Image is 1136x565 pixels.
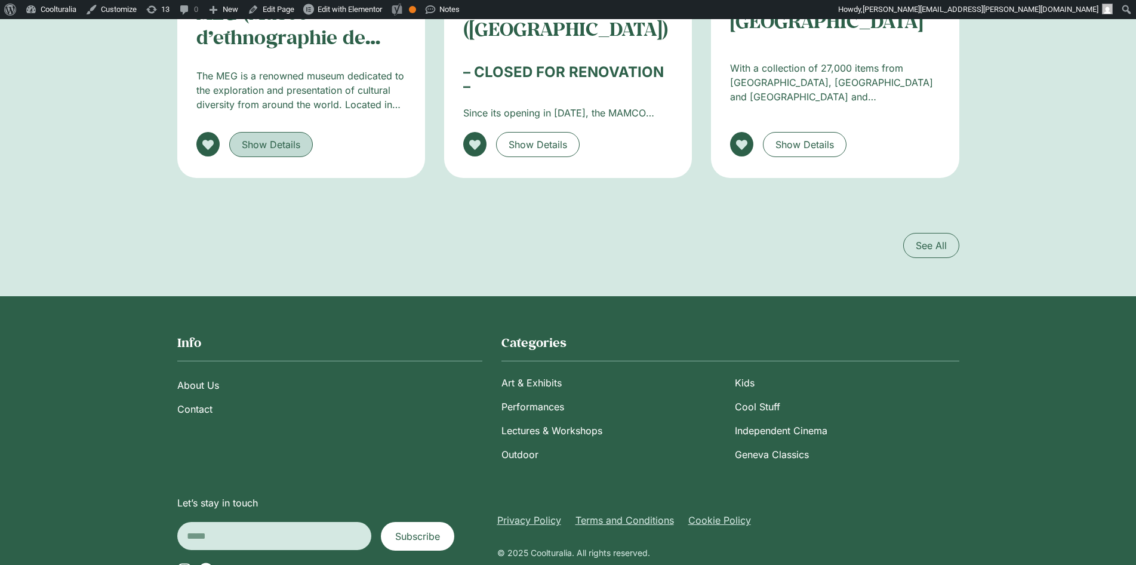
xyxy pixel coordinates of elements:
[463,106,673,120] p: Since its opening in [DATE], the MAMCO Geneva (Musée d’art moderne et contemporain) has staged 45...
[177,373,482,421] nav: Menu
[916,238,947,253] span: See All
[242,137,300,152] span: Show Details
[381,522,454,551] button: Subscribe
[229,132,313,157] a: Show Details
[177,373,482,397] a: About Us
[177,522,454,551] form: New Form
[497,546,959,559] div: © 2025 Coolturalia. All rights reserved.
[501,371,725,395] a: Art & Exhibits
[735,443,959,466] a: Geneva Classics
[501,395,725,419] a: Performances
[395,529,440,543] span: Subscribe
[497,513,959,527] nav: Menu
[735,371,959,395] a: Kids
[501,419,725,443] a: Lectures & Workshops
[497,513,561,527] a: Privacy Policy
[496,132,580,157] a: Show Details
[730,8,923,33] a: [GEOGRAPHIC_DATA]
[501,443,725,466] a: Outdoor
[575,513,674,527] a: Terms and Conditions
[509,137,567,152] span: Show Details
[177,496,485,510] p: Let’s stay in touch
[903,233,959,258] a: See All
[196,69,406,112] p: The MEG is a renowned museum dedicated to the exploration and presentation of cultural diversity ...
[177,397,482,421] a: Contact
[318,5,382,14] span: Edit with Elementor
[863,5,1098,14] span: [PERSON_NAME][EMAIL_ADDRESS][PERSON_NAME][DOMAIN_NAME]
[463,65,673,94] h2: – CLOSED FOR RENOVATION –
[730,61,940,104] p: With a collection of 27,000 items from [GEOGRAPHIC_DATA], [GEOGRAPHIC_DATA] and [GEOGRAPHIC_DATA]...
[735,419,959,443] a: Independent Cinema
[409,6,416,13] div: OK
[177,334,482,351] h2: Info
[735,395,959,419] a: Cool Stuff
[501,334,959,351] h2: Categories
[775,137,834,152] span: Show Details
[501,371,959,466] nav: Menu
[763,132,846,157] a: Show Details
[688,513,751,527] a: Cookie Policy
